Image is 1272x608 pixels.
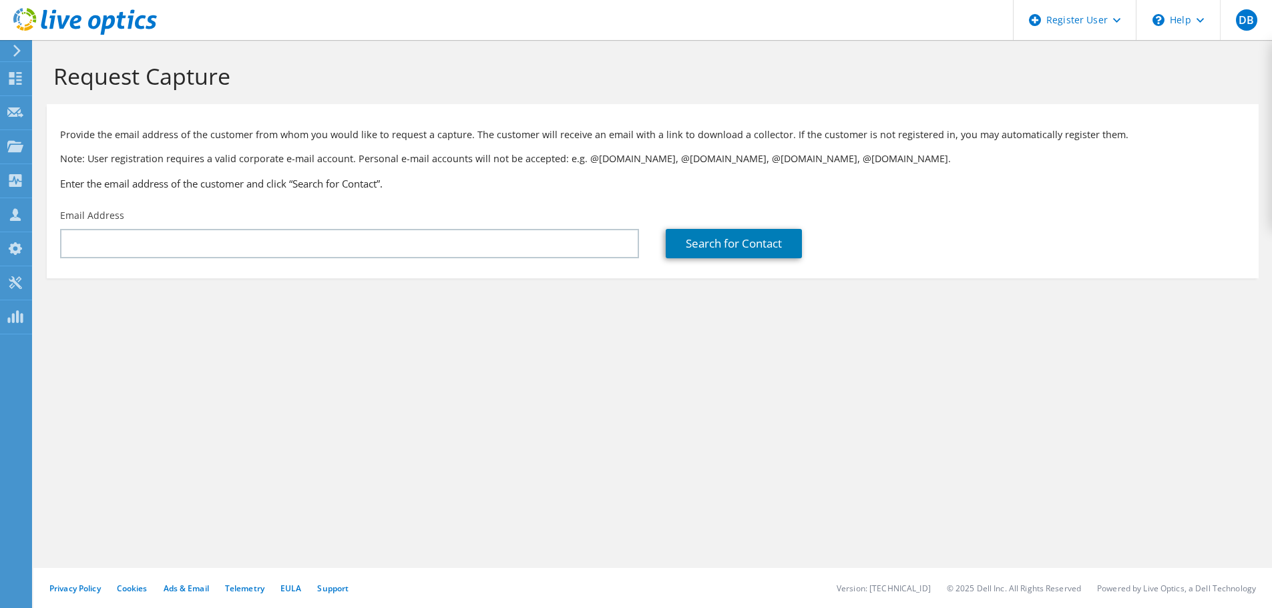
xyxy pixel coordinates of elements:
[1152,14,1164,26] svg: \n
[280,583,301,594] a: EULA
[117,583,148,594] a: Cookies
[60,151,1245,166] p: Note: User registration requires a valid corporate e-mail account. Personal e-mail accounts will ...
[666,229,802,258] a: Search for Contact
[837,583,931,594] li: Version: [TECHNICAL_ID]
[164,583,209,594] a: Ads & Email
[60,176,1245,191] h3: Enter the email address of the customer and click “Search for Contact”.
[317,583,349,594] a: Support
[1236,9,1257,31] span: DB
[947,583,1081,594] li: © 2025 Dell Inc. All Rights Reserved
[60,127,1245,142] p: Provide the email address of the customer from whom you would like to request a capture. The cust...
[53,62,1245,90] h1: Request Capture
[49,583,101,594] a: Privacy Policy
[60,209,124,222] label: Email Address
[1097,583,1256,594] li: Powered by Live Optics, a Dell Technology
[225,583,264,594] a: Telemetry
